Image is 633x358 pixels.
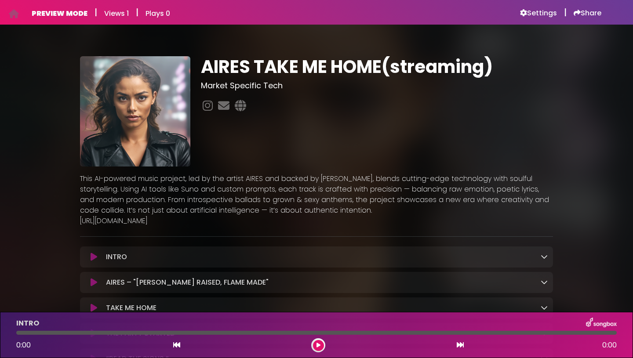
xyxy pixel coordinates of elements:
[602,340,617,351] span: 0:00
[564,7,567,18] h5: |
[32,9,87,18] h6: PREVIEW MODE
[16,318,39,329] p: INTRO
[586,318,617,329] img: songbox-logo-white.png
[106,277,269,288] p: AIRES – "[PERSON_NAME] RAISED, FLAME MADE"
[136,7,138,18] h5: |
[146,9,170,18] h6: Plays 0
[80,56,190,166] img: nY8tuuUUROaZ0ycu6YtA
[106,252,127,262] p: INTRO
[574,9,601,18] a: Share
[104,9,129,18] h6: Views 1
[80,174,553,216] p: This AI-powered music project, led by the artist AIRES and backed by [PERSON_NAME], blends cuttin...
[16,340,31,350] span: 0:00
[201,56,553,77] h1: AIRES TAKE ME HOME(streaming)
[201,81,553,90] h3: Market Specific Tech
[80,216,553,226] p: [URL][DOMAIN_NAME]
[520,9,557,18] a: Settings
[95,7,97,18] h5: |
[106,303,156,313] p: TAKE ME HOME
